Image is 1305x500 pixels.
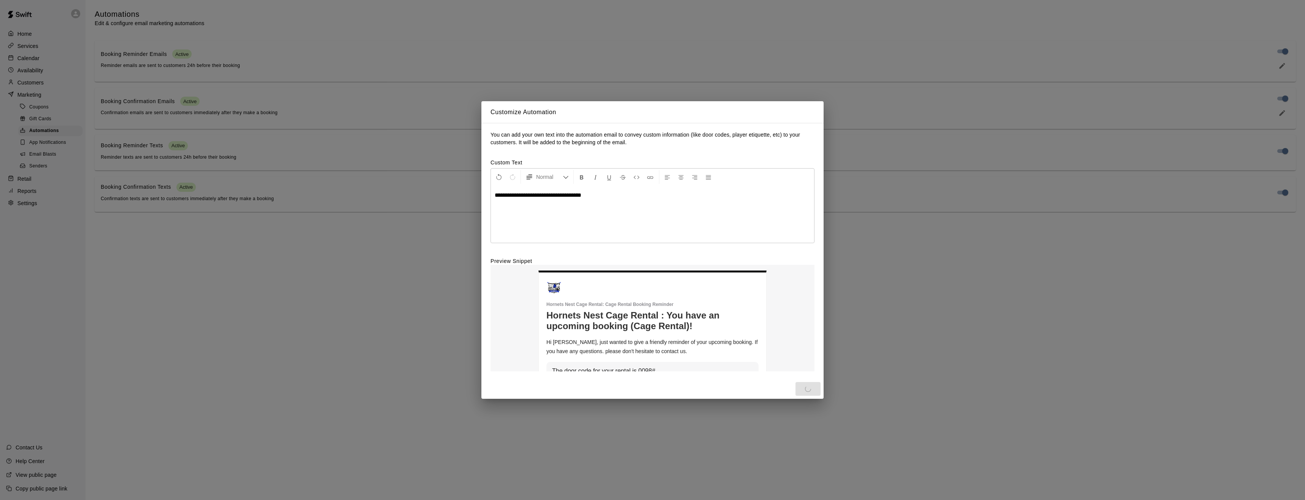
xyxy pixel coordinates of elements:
[491,159,814,166] label: Custom Text
[492,170,505,184] button: Undo
[616,170,629,184] button: Format Strikethrough
[481,101,824,123] h2: Customize Automation
[589,170,602,184] button: Format Italics
[491,257,814,265] label: Preview Snippet
[630,170,643,184] button: Insert Code
[506,170,519,184] button: Redo
[702,170,715,184] button: Justify Align
[688,170,701,184] button: Right Align
[546,301,759,308] p: Hornets Nest Cage Rental : Cage Rental Booking Reminder
[522,170,572,184] button: Formatting Options
[546,338,759,356] p: Hi [PERSON_NAME], just wanted to give a friendly reminder of your upcoming booking. If you have a...
[536,173,563,181] span: Normal
[661,170,674,184] button: Left Align
[491,131,814,146] p: You can add your own text into the automation email to convey custom information (like door codes...
[552,368,655,374] span: The door code for your rental is 0098#
[546,310,759,331] h1: Hornets Nest Cage Rental : You have an upcoming booking (Cage Rental)!
[644,170,657,184] button: Insert Link
[546,280,562,295] img: Hornets Nest Cage Rental
[603,170,616,184] button: Format Underline
[675,170,687,184] button: Center Align
[575,170,588,184] button: Format Bold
